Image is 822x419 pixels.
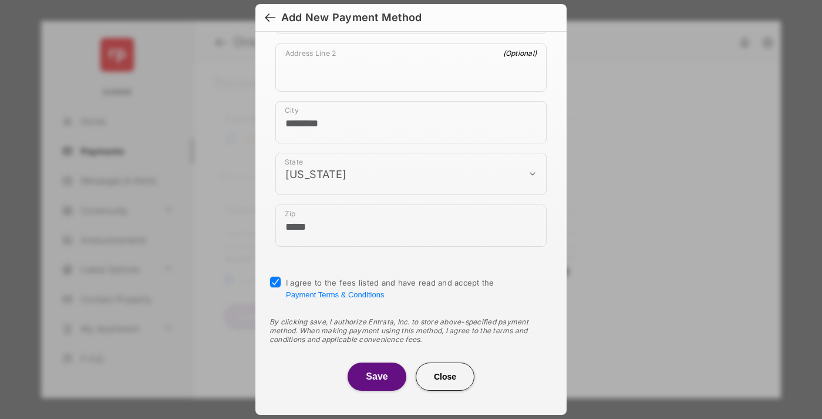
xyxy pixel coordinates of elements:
div: payment_method_screening[postal_addresses][postalCode] [275,205,547,247]
span: I agree to the fees listed and have read and accept the [286,278,494,299]
div: payment_method_screening[postal_addresses][administrativeArea] [275,153,547,195]
div: Add New Payment Method [281,11,422,24]
div: By clicking save, I authorize Entrata, Inc. to store above-specified payment method. When making ... [269,317,553,344]
button: Save [348,363,406,391]
button: I agree to the fees listed and have read and accept the [286,290,384,299]
div: payment_method_screening[postal_addresses][locality] [275,101,547,143]
div: payment_method_screening[postal_addresses][addressLine2] [275,43,547,92]
button: Close [416,363,474,391]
